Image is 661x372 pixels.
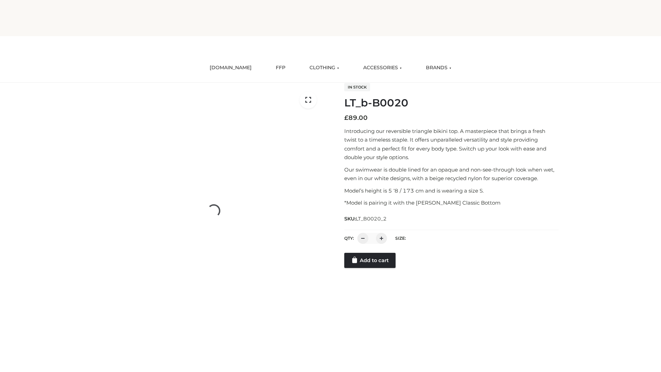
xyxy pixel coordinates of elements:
p: Model’s height is 5 ‘8 / 173 cm and is wearing a size S. [344,186,559,195]
a: Add to cart [344,253,396,268]
label: Size: [395,236,406,241]
a: FFP [271,60,291,75]
span: £ [344,114,348,122]
p: *Model is pairing it with the [PERSON_NAME] Classic Bottom [344,198,559,207]
a: BRANDS [421,60,457,75]
a: CLOTHING [304,60,344,75]
span: LT_B0020_2 [356,216,387,222]
span: In stock [344,83,370,91]
span: SKU: [344,215,387,223]
p: Our swimwear is double lined for an opaque and non-see-through look when wet, even in our white d... [344,165,559,183]
bdi: 89.00 [344,114,368,122]
a: ACCESSORIES [358,60,407,75]
h1: LT_b-B0020 [344,97,559,109]
p: Introducing our reversible triangle bikini top. A masterpiece that brings a fresh twist to a time... [344,127,559,162]
label: QTY: [344,236,354,241]
a: [DOMAIN_NAME] [204,60,257,75]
